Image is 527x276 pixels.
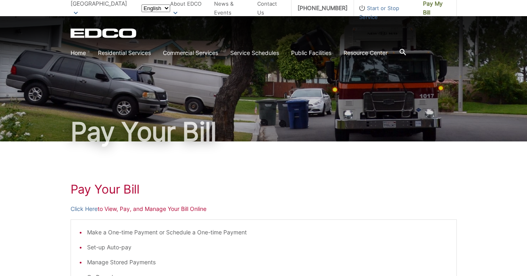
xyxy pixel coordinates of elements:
[98,48,151,57] a: Residential Services
[71,119,457,145] h1: Pay Your Bill
[87,243,448,252] li: Set-up Auto-pay
[87,228,448,237] li: Make a One-time Payment or Schedule a One-time Payment
[163,48,218,57] a: Commercial Services
[87,258,448,267] li: Manage Stored Payments
[71,182,457,196] h1: Pay Your Bill
[291,48,331,57] a: Public Facilities
[71,204,98,213] a: Click Here
[142,4,170,12] select: Select a language
[71,48,86,57] a: Home
[71,28,137,38] a: EDCD logo. Return to the homepage.
[344,48,387,57] a: Resource Center
[71,204,457,213] p: to View, Pay, and Manage Your Bill Online
[230,48,279,57] a: Service Schedules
